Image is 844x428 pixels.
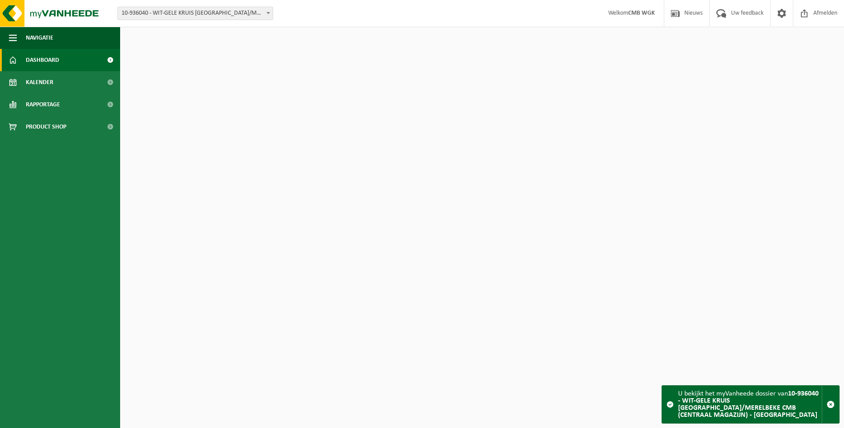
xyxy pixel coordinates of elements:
span: Kalender [26,71,53,93]
span: Product Shop [26,116,66,138]
span: 10-936040 - WIT-GELE KRUIS OOST-VLAANDEREN/MERELBEKE CMB (CENTRAAL MAGAZIJN) - MERELBEKE [117,7,273,20]
span: 10-936040 - WIT-GELE KRUIS OOST-VLAANDEREN/MERELBEKE CMB (CENTRAAL MAGAZIJN) - MERELBEKE [118,7,273,20]
div: U bekijkt het myVanheede dossier van [678,386,822,423]
span: Dashboard [26,49,59,71]
span: Navigatie [26,27,53,49]
strong: 10-936040 - WIT-GELE KRUIS [GEOGRAPHIC_DATA]/MERELBEKE CMB (CENTRAAL MAGAZIJN) - [GEOGRAPHIC_DATA] [678,390,819,419]
strong: CMB WGK [628,10,655,16]
span: Rapportage [26,93,60,116]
